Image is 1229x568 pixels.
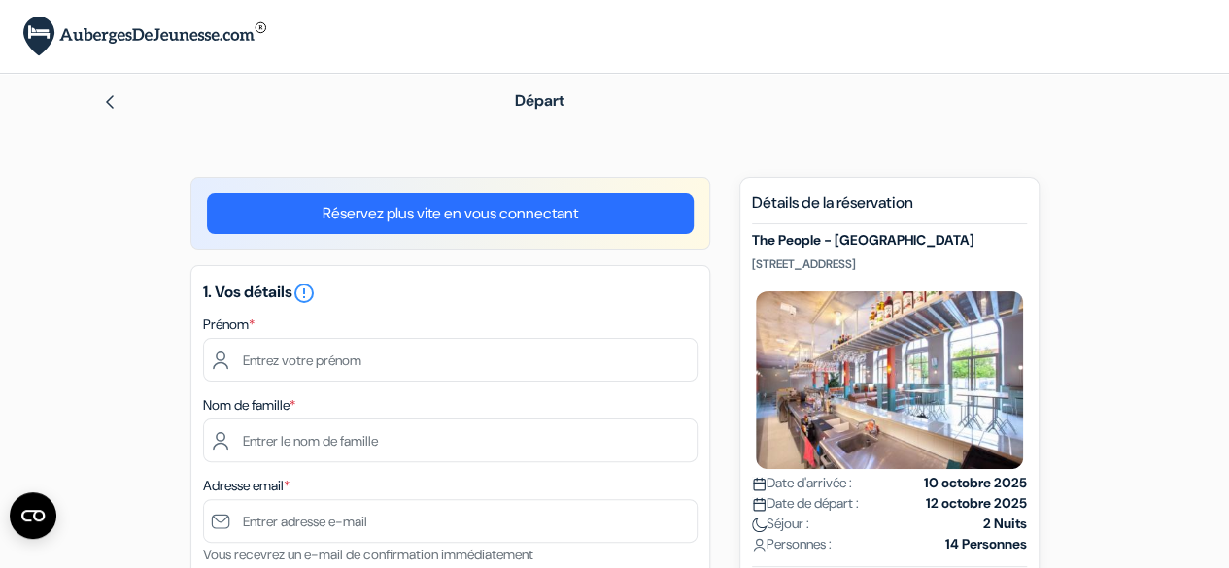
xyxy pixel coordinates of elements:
[207,193,694,234] a: Réservez plus vite en vous connectant
[515,90,564,111] span: Départ
[752,256,1027,272] p: [STREET_ADDRESS]
[752,518,767,532] img: moon.svg
[752,493,859,514] span: Date de départ :
[203,499,698,543] input: Entrer adresse e-mail
[983,514,1027,534] strong: 2 Nuits
[752,534,832,554] span: Personnes :
[203,282,698,305] h5: 1. Vos détails
[203,476,290,496] label: Adresse email
[752,193,1027,224] h5: Détails de la réservation
[203,418,698,462] input: Entrer le nom de famille
[752,514,809,534] span: Séjour :
[203,546,533,563] small: Vous recevrez un e-mail de confirmation immédiatement
[752,477,767,491] img: calendar.svg
[10,492,56,539] button: Ouvrir le widget CMP
[203,315,255,335] label: Prénom
[292,282,316,302] a: error_outline
[752,232,1027,249] h5: The People - [GEOGRAPHIC_DATA]
[752,473,852,493] span: Date d'arrivée :
[23,17,266,56] img: AubergesDeJeunesse.com
[203,338,698,382] input: Entrez votre prénom
[752,497,767,512] img: calendar.svg
[292,282,316,305] i: error_outline
[203,395,295,416] label: Nom de famille
[945,534,1027,554] strong: 14 Personnes
[752,538,767,552] img: user_icon.svg
[926,493,1027,514] strong: 12 octobre 2025
[102,94,118,110] img: left_arrow.svg
[924,473,1027,493] strong: 10 octobre 2025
